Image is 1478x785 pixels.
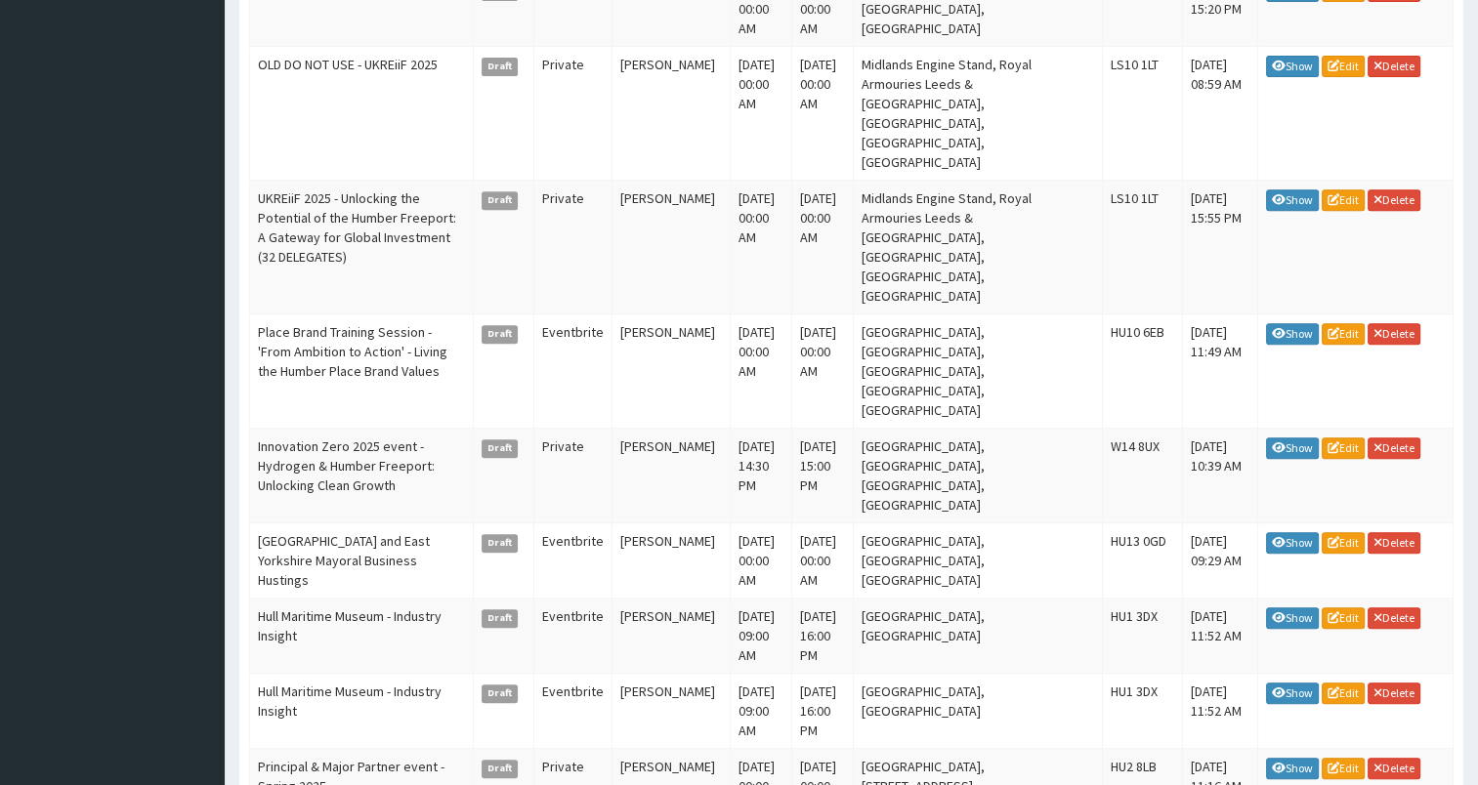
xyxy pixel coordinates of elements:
[482,684,519,702] span: Draft
[612,47,731,181] td: [PERSON_NAME]
[1182,181,1257,314] td: [DATE] 15:55 PM
[250,181,474,314] td: UKREiiF 2025 - Unlocking the Potential of the Humber Freeport: A Gateway for Global Investment (3...
[612,314,731,429] td: [PERSON_NAME]
[1102,47,1182,181] td: LS10 1LT
[482,191,519,209] span: Draft
[1102,429,1182,523] td: W14 8UX
[1322,189,1365,211] a: Edit
[731,674,792,749] td: [DATE] 09:00 AM
[533,523,612,599] td: Eventbrite
[250,599,474,674] td: Hull Maritime Museum - Industry Insight
[482,534,519,552] span: Draft
[533,181,612,314] td: Private
[1182,599,1257,674] td: [DATE] 11:52 AM
[792,599,854,674] td: [DATE] 16:00 PM
[250,47,474,181] td: OLD DO NOT USE - UKREiiF 2025
[1368,56,1420,77] a: Delete
[854,674,1102,749] td: [GEOGRAPHIC_DATA], [GEOGRAPHIC_DATA]
[731,181,792,314] td: [DATE] 00:00 AM
[731,47,792,181] td: [DATE] 00:00 AM
[1266,437,1319,459] a: Show
[1266,682,1319,704] a: Show
[1368,682,1420,704] a: Delete
[1322,607,1365,629] a: Edit
[792,314,854,429] td: [DATE] 00:00 AM
[854,314,1102,429] td: [GEOGRAPHIC_DATA], [GEOGRAPHIC_DATA], [GEOGRAPHIC_DATA], [GEOGRAPHIC_DATA], [GEOGRAPHIC_DATA]
[533,47,612,181] td: Private
[854,523,1102,599] td: [GEOGRAPHIC_DATA], [GEOGRAPHIC_DATA], [GEOGRAPHIC_DATA]
[792,674,854,749] td: [DATE] 16:00 PM
[482,609,519,627] span: Draft
[1266,189,1319,211] a: Show
[250,674,474,749] td: Hull Maritime Museum - Industry Insight
[482,760,519,777] span: Draft
[612,523,731,599] td: [PERSON_NAME]
[792,47,854,181] td: [DATE] 00:00 AM
[250,314,474,429] td: Place Brand Training Session - 'From Ambition to Action' - Living the Humber Place Brand Values
[1266,323,1319,345] a: Show
[731,314,792,429] td: [DATE] 00:00 AM
[1266,758,1319,779] a: Show
[1368,189,1420,211] a: Delete
[731,599,792,674] td: [DATE] 09:00 AM
[792,429,854,523] td: [DATE] 15:00 PM
[482,439,519,457] span: Draft
[1322,758,1365,779] a: Edit
[1322,682,1365,704] a: Edit
[612,599,731,674] td: [PERSON_NAME]
[1182,314,1257,429] td: [DATE] 11:49 AM
[792,523,854,599] td: [DATE] 00:00 AM
[1322,437,1365,459] a: Edit
[1266,607,1319,629] a: Show
[1368,758,1420,779] a: Delete
[482,325,519,343] span: Draft
[1102,314,1182,429] td: HU10 6EB
[854,599,1102,674] td: [GEOGRAPHIC_DATA], [GEOGRAPHIC_DATA]
[1182,674,1257,749] td: [DATE] 11:52 AM
[1102,599,1182,674] td: HU1 3DX
[731,523,792,599] td: [DATE] 00:00 AM
[533,314,612,429] td: Eventbrite
[854,47,1102,181] td: Midlands Engine Stand, Royal Armouries Leeds & [GEOGRAPHIC_DATA], [GEOGRAPHIC_DATA], [GEOGRAPHIC_...
[1266,532,1319,554] a: Show
[1102,181,1182,314] td: LS10 1LT
[612,429,731,523] td: [PERSON_NAME]
[533,674,612,749] td: Eventbrite
[1368,323,1420,345] a: Delete
[854,181,1102,314] td: Midlands Engine Stand, Royal Armouries Leeds & [GEOGRAPHIC_DATA], [GEOGRAPHIC_DATA], [GEOGRAPHIC_...
[1266,56,1319,77] a: Show
[1368,532,1420,554] a: Delete
[1182,429,1257,523] td: [DATE] 10:39 AM
[482,58,519,75] span: Draft
[1368,437,1420,459] a: Delete
[731,429,792,523] td: [DATE] 14:30 PM
[1368,607,1420,629] a: Delete
[1322,532,1365,554] a: Edit
[1182,523,1257,599] td: [DATE] 09:29 AM
[1182,47,1257,181] td: [DATE] 08:59 AM
[1102,523,1182,599] td: HU13 0GD
[1322,323,1365,345] a: Edit
[533,429,612,523] td: Private
[1322,56,1365,77] a: Edit
[854,429,1102,523] td: [GEOGRAPHIC_DATA], [GEOGRAPHIC_DATA], [GEOGRAPHIC_DATA], [GEOGRAPHIC_DATA]
[612,674,731,749] td: [PERSON_NAME]
[612,181,731,314] td: [PERSON_NAME]
[250,429,474,523] td: Innovation Zero 2025 event - Hydrogen & Humber Freeport: Unlocking Clean Growth
[1102,674,1182,749] td: HU1 3DX
[533,599,612,674] td: Eventbrite
[792,181,854,314] td: [DATE] 00:00 AM
[250,523,474,599] td: [GEOGRAPHIC_DATA] and East Yorkshire Mayoral Business Hustings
